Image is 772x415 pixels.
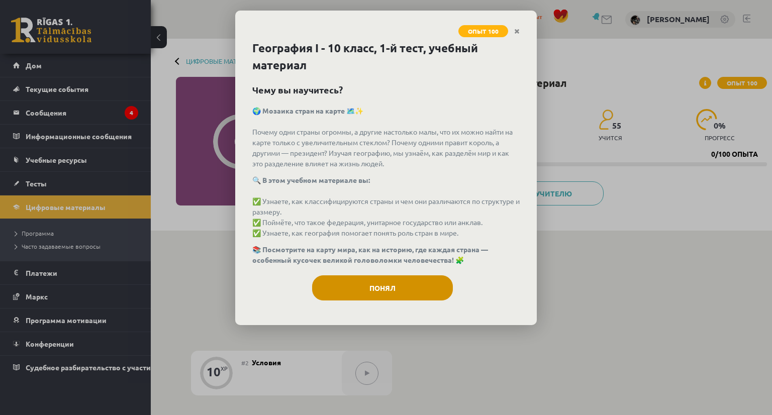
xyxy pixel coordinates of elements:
[252,84,343,95] font: Чему вы научитесь?
[252,106,363,115] font: 🌍 Мозаика стран на карте 🗺️✨
[369,283,396,292] font: Понял
[468,27,499,35] font: Опыт 100
[252,175,370,184] font: 🔍 В этом учебном материале вы:
[252,196,520,216] font: ✅ Узнаете, как классифицируются страны и чем они различаются по структуре и размеру.
[312,275,453,300] button: Понял
[252,245,488,264] font: 📚 Посмотрите на карту мира, как на историю, где каждая страна — особенный кусочек великой головол...
[252,218,482,227] font: ✅ Поймёте, что такое федерация, унитарное государство или анклав.
[252,41,478,72] font: География I - 10 класс, 1-й тест, учебный материал
[508,22,526,41] a: Закрывать
[252,228,458,237] font: ✅ Узнаете, как география помогает понять роль стран в мире.
[252,127,513,168] font: Почему одни страны огромны, а другие настолько малы, что их можно найти на карте только с увеличи...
